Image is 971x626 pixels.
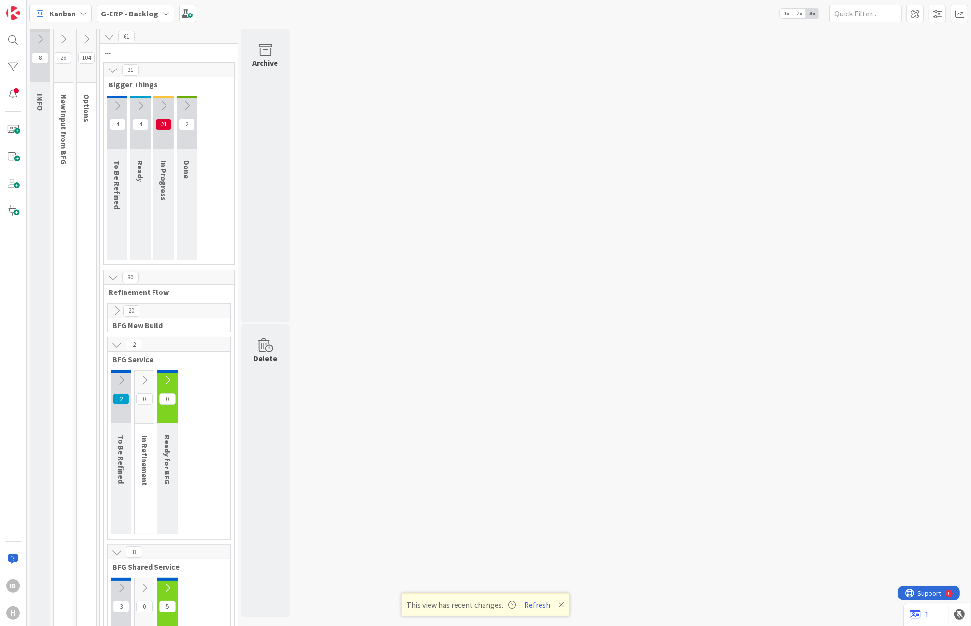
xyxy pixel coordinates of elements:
span: In Refinement [140,435,150,486]
span: Ready for BFG [163,435,172,485]
span: 0 [136,601,153,612]
div: ID [6,579,20,593]
span: Options [82,94,92,122]
span: 0 [159,393,176,405]
span: This view has recent changes. [407,599,516,611]
span: 3 [113,601,129,612]
input: Quick Filter... [829,5,902,22]
span: 0 [136,393,153,405]
span: 31 [122,64,139,76]
span: 30 [122,272,139,283]
span: 8 [32,52,48,64]
b: G-ERP - Backlog [101,9,158,18]
span: BFG Shared Service [112,562,218,571]
span: 104 [78,52,95,64]
span: 21 [155,119,172,130]
span: 4 [132,119,149,130]
span: 8 [126,546,142,558]
span: To Be Refined [112,160,122,209]
span: To Be Refined [116,435,126,484]
span: Ready [136,160,145,182]
span: Support [20,1,44,13]
span: 2x [793,9,806,18]
div: Delete [254,352,277,364]
span: BFG Service [112,354,218,364]
button: Refresh [521,598,554,611]
div: H [6,606,20,620]
span: 3x [806,9,819,18]
span: ... [105,46,226,56]
div: 1 [50,4,53,12]
span: BFG New Build [112,320,218,330]
img: Visit kanbanzone.com [6,6,20,20]
span: 26 [55,52,71,64]
span: 2 [179,119,195,130]
span: Bigger Things [109,80,222,89]
span: 20 [123,305,139,317]
span: 1x [780,9,793,18]
span: 5 [159,601,176,612]
span: Kanban [49,8,76,19]
span: Refinement Flow [109,287,222,297]
span: INFO [35,94,45,111]
div: Archive [253,57,278,69]
span: 4 [109,119,125,130]
span: 2 [113,393,129,405]
span: Done [182,160,192,179]
span: 2 [126,339,142,350]
span: In Progress [159,160,168,201]
span: New Input from BFG [59,94,69,165]
span: 61 [118,31,135,42]
a: 1 [910,609,929,620]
